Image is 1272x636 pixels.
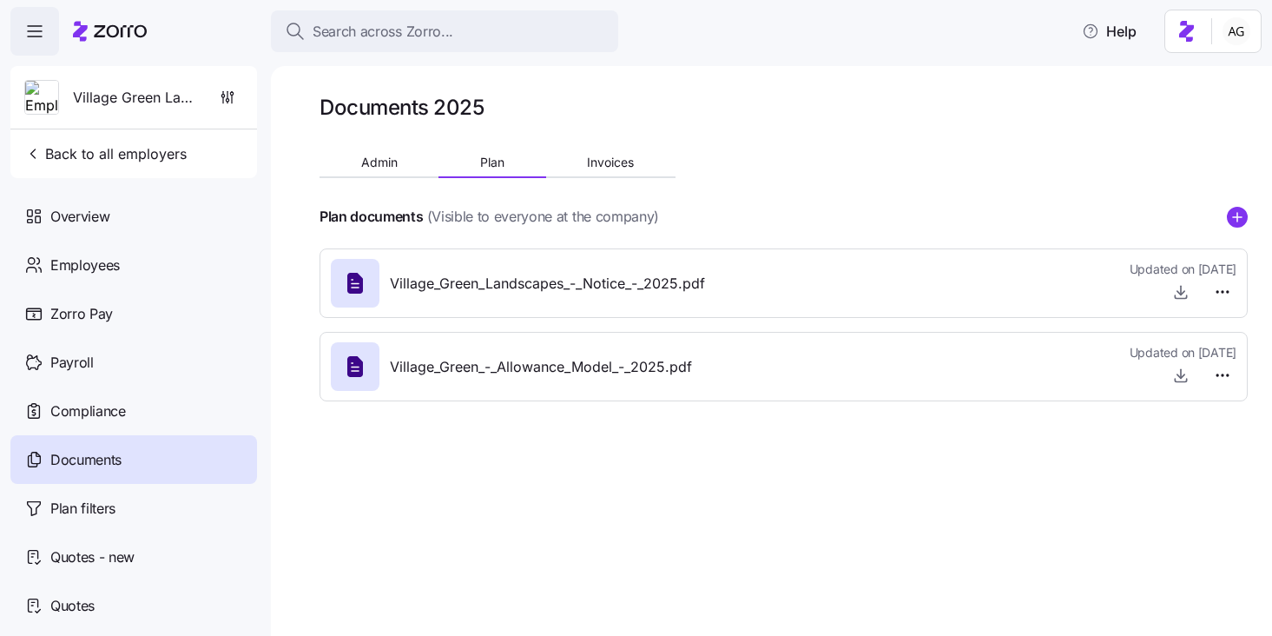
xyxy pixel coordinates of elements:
[1130,344,1236,361] span: Updated on [DATE]
[50,595,95,617] span: Quotes
[320,94,484,121] h1: Documents 2025
[1068,14,1150,49] button: Help
[1130,261,1236,278] span: Updated on [DATE]
[1223,17,1250,45] img: 5fc55c57e0610270ad857448bea2f2d5
[313,21,453,43] span: Search across Zorro...
[50,449,122,471] span: Documents
[10,484,257,533] a: Plan filters
[390,356,692,378] span: Village_Green_-_Allowance_Model_-_2025.pdf
[1082,21,1137,42] span: Help
[587,156,634,169] span: Invoices
[25,81,58,116] img: Employer logo
[10,533,257,581] a: Quotes - new
[17,136,194,171] button: Back to all employers
[50,303,113,325] span: Zorro Pay
[24,143,187,164] span: Back to all employers
[50,498,115,520] span: Plan filters
[361,156,398,169] span: Admin
[10,435,257,484] a: Documents
[10,581,257,630] a: Quotes
[427,206,659,228] span: (Visible to everyone at the company)
[480,156,504,169] span: Plan
[390,273,705,295] span: Village_Green_Landscapes_-_Notice_-_2025.pdf
[320,207,424,227] h4: Plan documents
[50,206,109,228] span: Overview
[10,387,257,435] a: Compliance
[10,289,257,338] a: Zorro Pay
[73,87,198,109] span: Village Green Landscapes
[50,352,94,374] span: Payroll
[271,10,618,52] button: Search across Zorro...
[50,401,126,422] span: Compliance
[10,192,257,241] a: Overview
[1227,207,1248,228] svg: add icon
[50,547,135,568] span: Quotes - new
[50,255,120,276] span: Employees
[10,338,257,387] a: Payroll
[10,241,257,289] a: Employees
